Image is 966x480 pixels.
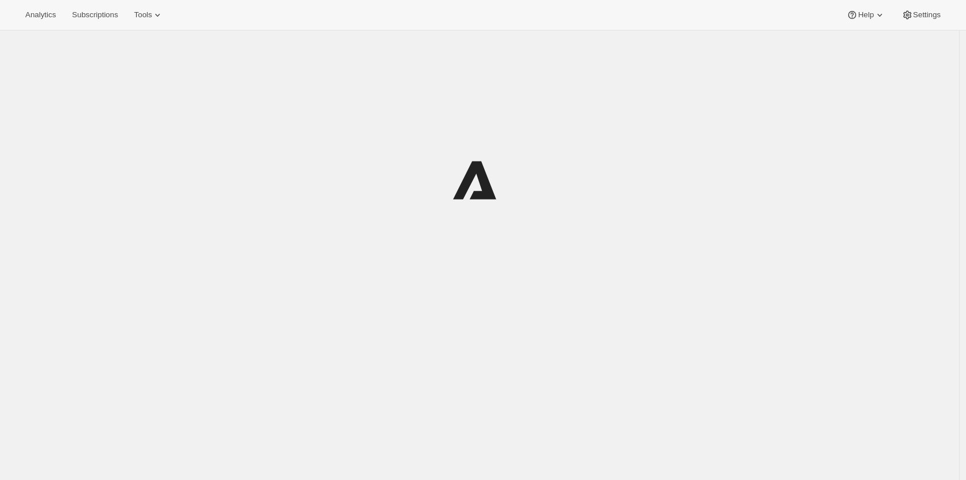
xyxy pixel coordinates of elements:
button: Analytics [18,7,63,23]
span: Subscriptions [72,10,118,20]
span: Tools [134,10,152,20]
button: Settings [895,7,948,23]
button: Help [839,7,892,23]
span: Analytics [25,10,56,20]
span: Help [858,10,873,20]
button: Subscriptions [65,7,125,23]
span: Settings [913,10,941,20]
button: Tools [127,7,170,23]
